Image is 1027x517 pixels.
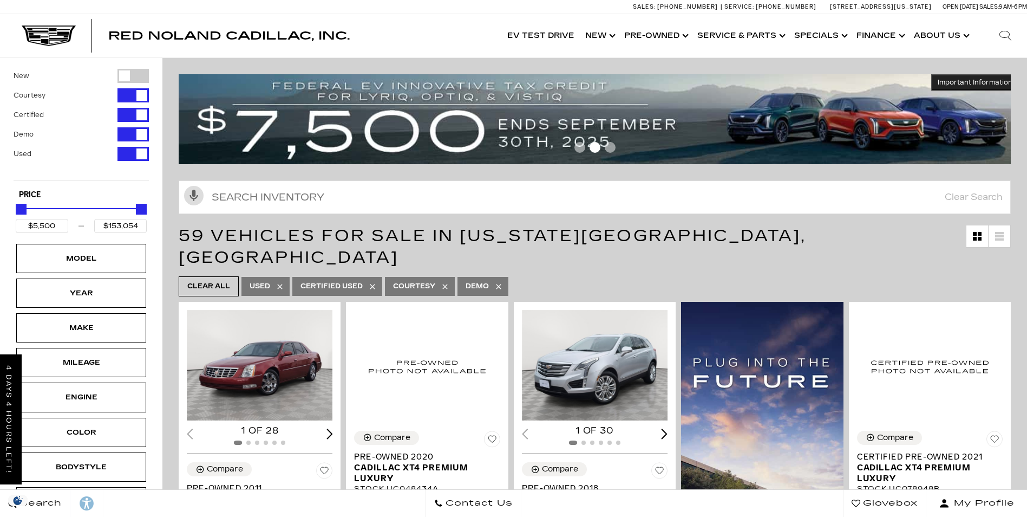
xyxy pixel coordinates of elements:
div: MakeMake [16,313,146,342]
span: Cadillac XT4 Premium Luxury [857,462,995,484]
img: 2021 Cadillac XT4 Premium Luxury [857,310,1003,423]
label: Demo [14,129,34,140]
span: Pre-Owned 2018 [522,483,659,494]
div: 1 / 2 [187,310,334,421]
span: Sales: [979,3,999,10]
a: Sales: [PHONE_NUMBER] [633,4,721,10]
button: Save Vehicle [651,462,668,483]
span: Red Noland Cadillac, Inc. [108,29,350,42]
svg: Click to toggle on voice search [184,186,204,205]
div: Compare [374,433,410,443]
div: Compare [542,464,578,474]
div: TrimTrim [16,487,146,516]
span: Important Information [938,78,1012,87]
div: Compare [207,464,243,474]
span: Glovebox [860,496,918,511]
div: Model [54,253,108,264]
img: 2020 Cadillac XT4 Premium Luxury [354,310,500,423]
div: Price [16,200,147,233]
img: Opt-Out Icon [5,495,30,506]
div: Stock : UC078948B [857,484,1003,494]
section: Click to Open Cookie Consent Modal [5,495,30,506]
button: Save Vehicle [986,431,1003,451]
button: Compare Vehicle [187,462,252,476]
span: 9 AM-6 PM [999,3,1027,10]
div: 1 of 30 [522,425,668,437]
label: Certified [14,109,44,120]
span: My Profile [950,496,1015,511]
a: Pre-Owned [619,14,692,57]
span: Sales: [633,3,656,10]
label: Courtesy [14,90,45,101]
span: [PHONE_NUMBER] [657,3,718,10]
div: Next slide [662,429,668,439]
span: Go to slide 2 [590,142,600,153]
div: Maximum Price [136,204,147,215]
img: 2011 Cadillac DTS Platinum Collection 1 [187,310,334,421]
span: Service: [724,3,754,10]
span: Used [250,280,270,293]
div: Compare [877,433,913,443]
a: Certified Pre-Owned 2021Cadillac XT4 Premium Luxury [857,451,1003,484]
div: 1 / 2 [522,310,669,421]
div: ModelModel [16,244,146,273]
div: YearYear [16,279,146,308]
input: Minimum [16,219,68,233]
label: New [14,70,29,81]
span: 59 Vehicles for Sale in [US_STATE][GEOGRAPHIC_DATA], [GEOGRAPHIC_DATA] [179,226,806,267]
div: Color [54,426,108,438]
span: Cadillac XT4 Premium Luxury [354,462,492,484]
button: Save Vehicle [484,431,500,451]
span: Pre-Owned 2020 [354,451,492,462]
div: Bodystyle [54,461,108,473]
span: Search [17,496,62,511]
div: Filter by Vehicle Type [14,69,149,180]
a: New [580,14,619,57]
div: ColorColor [16,418,146,447]
a: Pre-Owned 2011Cadillac DTS Platinum Collection [187,483,332,515]
input: Maximum [94,219,147,233]
span: Courtesy [393,280,435,293]
span: Open [DATE] [943,3,978,10]
div: Mileage [54,357,108,369]
a: Contact Us [426,490,521,517]
a: Service & Parts [692,14,789,57]
span: Certified Pre-Owned 2021 [857,451,995,462]
span: Go to slide 1 [574,142,585,153]
div: Year [54,287,108,299]
a: Glovebox [843,490,926,517]
h5: Price [19,190,143,200]
div: EngineEngine [16,383,146,412]
button: Compare Vehicle [857,431,922,445]
a: EV Test Drive [502,14,580,57]
span: Clear All [187,280,230,293]
button: Compare Vehicle [522,462,587,476]
img: vrp-tax-ending-august-version [179,74,1019,164]
img: Cadillac Dark Logo with Cadillac White Text [22,25,76,46]
a: Service: [PHONE_NUMBER] [721,4,819,10]
span: Pre-Owned 2011 [187,483,324,494]
div: 1 of 28 [187,425,332,437]
a: About Us [908,14,973,57]
button: Compare Vehicle [354,431,419,445]
div: MileageMileage [16,348,146,377]
button: Save Vehicle [316,462,332,483]
a: Pre-Owned 2020Cadillac XT4 Premium Luxury [354,451,500,484]
span: Contact Us [443,496,513,511]
button: Open user profile menu [926,490,1027,517]
div: BodystyleBodystyle [16,453,146,482]
div: Minimum Price [16,204,27,215]
div: Next slide [326,429,333,439]
a: Finance [851,14,908,57]
label: Used [14,148,31,159]
div: Engine [54,391,108,403]
span: Demo [466,280,489,293]
a: Red Noland Cadillac, Inc. [108,30,350,41]
a: Specials [789,14,851,57]
span: Go to slide 3 [605,142,616,153]
span: Certified Used [300,280,363,293]
span: [PHONE_NUMBER] [756,3,816,10]
a: Pre-Owned 2018Cadillac XT5 Premium Luxury AWD [522,483,668,515]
